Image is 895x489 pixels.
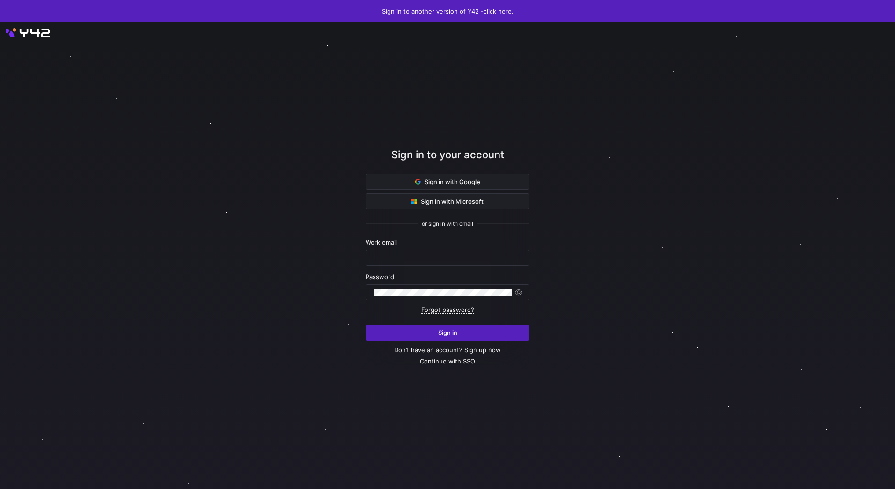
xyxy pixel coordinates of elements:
[366,325,529,341] button: Sign in
[415,178,480,185] span: Sign in with Google
[421,306,474,314] a: Forgot password?
[438,329,457,336] span: Sign in
[366,147,529,174] div: Sign in to your account
[411,198,484,205] span: Sign in with Microsoft
[420,357,475,365] a: Continue with SSO
[366,273,394,281] span: Password
[422,221,473,227] span: or sign in with email
[366,174,529,190] button: Sign in with Google
[394,346,501,354] a: Don’t have an account? Sign up now
[484,7,514,15] a: click here.
[366,238,397,246] span: Work email
[366,193,529,209] button: Sign in with Microsoft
